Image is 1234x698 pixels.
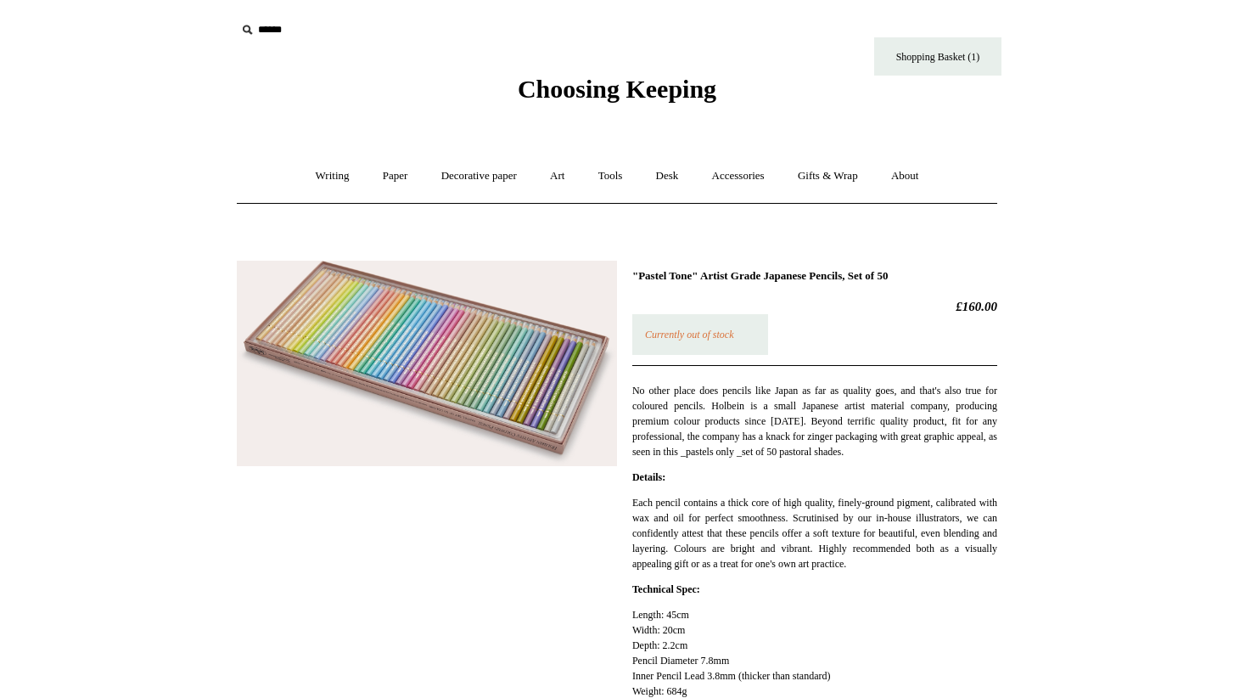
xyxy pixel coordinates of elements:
[641,154,694,199] a: Desk
[535,154,580,199] a: Art
[697,154,780,199] a: Accessories
[518,75,716,103] span: Choosing Keeping
[632,299,997,314] h2: £160.00
[632,495,997,571] p: Each pencil contains a thick core of high quality, finely-ground pigment, calibrated with wax and...
[645,329,734,341] em: Currently out of stock
[876,154,934,199] a: About
[632,383,997,459] p: No other place does pencils like Japan as far as quality goes, and that's also true for coloured ...
[426,154,532,199] a: Decorative paper
[632,269,997,283] h1: "Pastel Tone" Artist Grade Japanese Pencils, Set of 50
[782,154,873,199] a: Gifts & Wrap
[300,154,365,199] a: Writing
[367,154,423,199] a: Paper
[583,154,638,199] a: Tools
[632,583,700,595] strong: Technical Spec:
[518,88,716,100] a: Choosing Keeping
[874,37,1001,76] a: Shopping Basket (1)
[237,261,617,466] img: "Pastel Tone" Artist Grade Japanese Pencils, Set of 50
[632,471,665,483] strong: Details:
